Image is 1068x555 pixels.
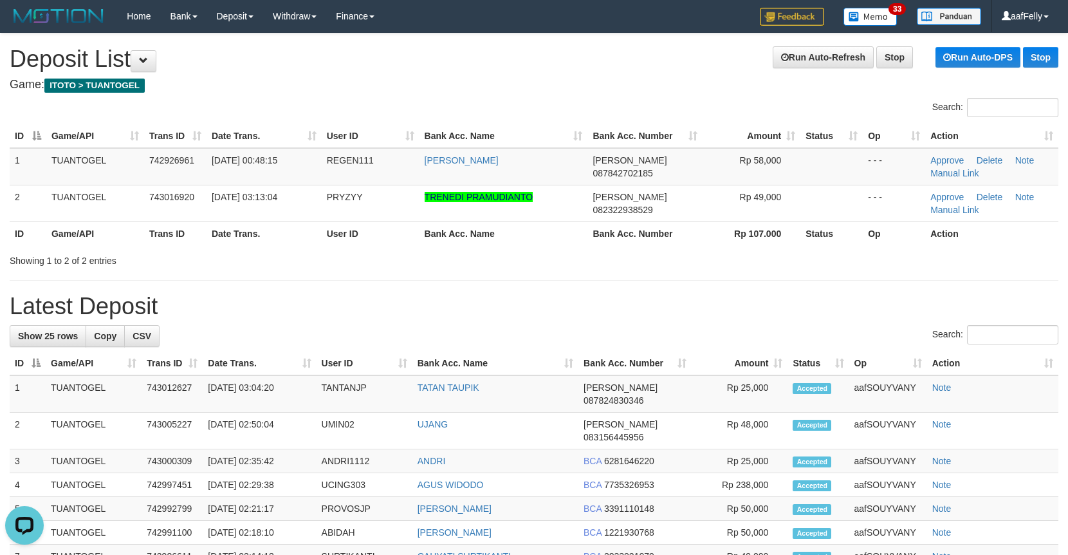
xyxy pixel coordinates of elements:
td: - - - [863,185,925,221]
td: ABIDAH [317,521,412,545]
img: panduan.png [917,8,981,25]
a: Stop [1023,47,1058,68]
td: 4 [10,473,46,497]
span: BCA [584,527,602,538]
div: Showing 1 to 2 of 2 entries [10,249,436,267]
span: Copy 7735326953 to clipboard [604,480,654,490]
td: TUANTOGEL [46,148,144,185]
th: Bank Acc. Name: activate to sort column ascending [419,124,588,148]
td: 5 [10,497,46,521]
span: BCA [584,456,602,466]
a: [PERSON_NAME] [418,527,492,538]
span: Copy 083156445956 to clipboard [584,432,643,442]
th: Bank Acc. Number [587,221,703,245]
td: 742992799 [142,497,203,521]
a: Note [932,527,952,538]
span: Rp 58,000 [740,155,782,165]
a: Run Auto-Refresh [773,46,874,68]
th: Op [863,221,925,245]
a: Delete [977,155,1002,165]
input: Search: [967,325,1058,344]
a: Note [1015,155,1035,165]
th: Action: activate to sort column ascending [925,124,1058,148]
span: [DATE] 03:13:04 [212,192,277,202]
span: [DATE] 00:48:15 [212,155,277,165]
span: ITOTO > TUANTOGEL [44,79,145,93]
a: Delete [977,192,1002,202]
a: [PERSON_NAME] [418,503,492,514]
th: Op: activate to sort column ascending [849,352,927,375]
td: UCING303 [317,473,412,497]
img: Feedback.jpg [760,8,824,26]
span: REGEN111 [327,155,374,165]
td: Rp 25,000 [692,375,787,413]
th: User ID [322,221,419,245]
th: Game/API [46,221,144,245]
td: TUANTOGEL [46,375,142,413]
th: Action: activate to sort column ascending [927,352,1058,375]
span: Accepted [793,480,831,491]
span: Accepted [793,528,831,539]
th: Date Trans.: activate to sort column ascending [207,124,322,148]
span: [PERSON_NAME] [584,419,658,429]
td: TUANTOGEL [46,185,144,221]
td: Rp 48,000 [692,413,787,449]
span: Copy 6281646220 to clipboard [604,456,654,466]
span: Copy 1221930768 to clipboard [604,527,654,538]
td: aafSOUYVANY [849,521,927,545]
a: Note [932,503,952,514]
td: ANDRI1112 [317,449,412,473]
span: Copy 082322938529 to clipboard [593,205,652,215]
th: Game/API: activate to sort column ascending [46,124,144,148]
span: [PERSON_NAME] [593,192,667,202]
span: Accepted [793,420,831,431]
th: Bank Acc. Number: activate to sort column ascending [587,124,703,148]
td: 2 [10,413,46,449]
th: ID: activate to sort column descending [10,124,46,148]
td: 2 [10,185,46,221]
a: Manual Link [930,168,979,178]
th: Bank Acc. Name: activate to sort column ascending [412,352,578,375]
a: UJANG [418,419,448,429]
span: Accepted [793,383,831,394]
a: Note [932,419,952,429]
a: Copy [86,325,125,347]
input: Search: [967,98,1058,117]
h4: Game: [10,79,1058,91]
td: 3 [10,449,46,473]
button: Open LiveChat chat widget [5,5,44,44]
th: Bank Acc. Name [419,221,588,245]
th: Rp 107.000 [703,221,800,245]
span: Accepted [793,456,831,467]
a: TATAN TAUPIK [418,382,479,393]
td: - - - [863,148,925,185]
td: 1 [10,375,46,413]
a: Note [1015,192,1035,202]
th: Date Trans.: activate to sort column ascending [203,352,316,375]
td: 742997451 [142,473,203,497]
td: 742991100 [142,521,203,545]
span: Rp 49,000 [740,192,782,202]
a: Run Auto-DPS [935,47,1020,68]
td: Rp 25,000 [692,449,787,473]
label: Search: [932,325,1058,344]
td: Rp 50,000 [692,521,787,545]
th: ID: activate to sort column descending [10,352,46,375]
a: Approve [930,155,964,165]
span: Copy 087842702185 to clipboard [593,168,652,178]
td: aafSOUYVANY [849,413,927,449]
span: BCA [584,480,602,490]
th: Trans ID: activate to sort column ascending [144,124,207,148]
th: Status: activate to sort column ascending [800,124,863,148]
a: Approve [930,192,964,202]
th: Amount: activate to sort column ascending [703,124,800,148]
th: Trans ID [144,221,207,245]
td: TUANTOGEL [46,497,142,521]
a: Note [932,480,952,490]
td: [DATE] 02:21:17 [203,497,316,521]
label: Search: [932,98,1058,117]
td: TUANTOGEL [46,449,142,473]
th: Bank Acc. Number: activate to sort column ascending [578,352,692,375]
a: Note [932,382,952,393]
a: TRENEDI PRAMUDIANTO [425,192,533,202]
